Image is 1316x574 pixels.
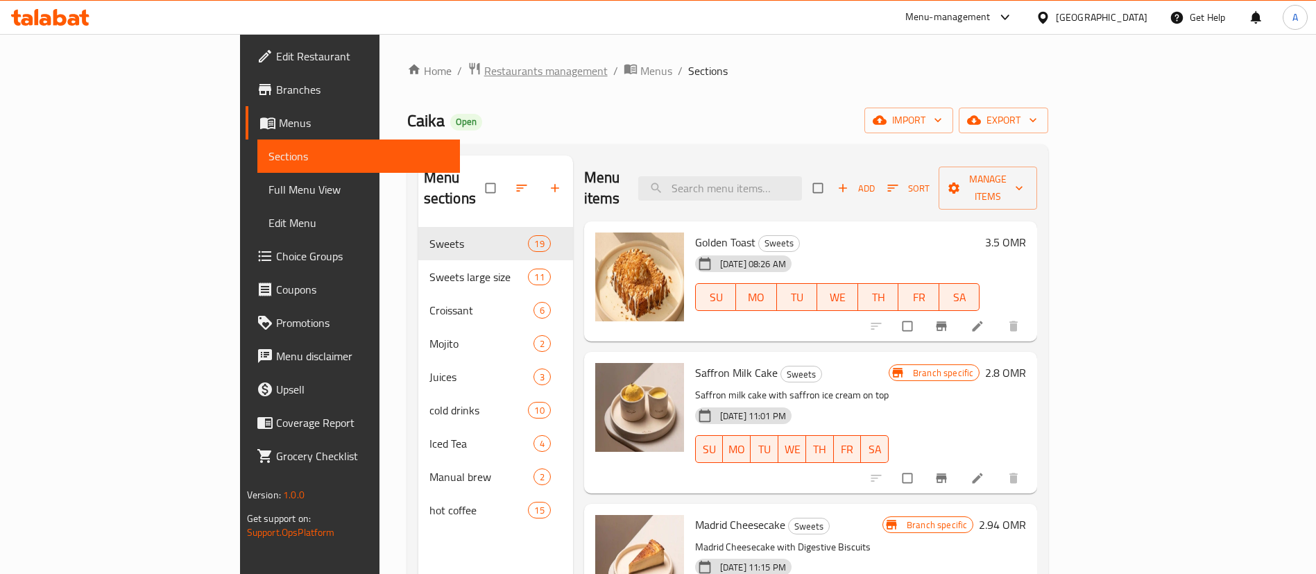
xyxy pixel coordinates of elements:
[789,518,829,534] span: Sweets
[533,435,551,452] div: items
[246,273,460,306] a: Coupons
[246,339,460,373] a: Menu disclaimer
[751,435,778,463] button: TU
[533,369,551,385] div: items
[429,435,533,452] span: Iced Tea
[688,62,728,79] span: Sections
[970,112,1037,129] span: export
[695,283,736,311] button: SU
[418,227,573,260] div: Sweets19
[939,283,980,311] button: SA
[246,439,460,473] a: Grocery Checklist
[595,363,684,452] img: Saffron Milk Cake
[939,167,1037,210] button: Manage items
[736,283,777,311] button: MO
[926,463,959,493] button: Branch-specific-item
[276,48,449,65] span: Edit Restaurant
[429,335,533,352] div: Mojito
[777,283,818,311] button: TU
[864,287,894,307] span: TH
[246,73,460,106] a: Branches
[450,114,482,130] div: Open
[418,260,573,294] div: Sweets large size11
[759,235,799,251] span: Sweets
[971,319,987,333] a: Edit menu item
[268,214,449,231] span: Edit Menu
[584,167,622,209] h2: Menu items
[429,502,529,518] span: hot coffee
[276,448,449,464] span: Grocery Checklist
[715,410,792,423] span: [DATE] 11:01 PM
[533,302,551,319] div: items
[905,9,991,26] div: Menu-management
[528,235,550,252] div: items
[534,304,550,317] span: 6
[971,471,987,485] a: Edit menu item
[640,62,672,79] span: Menus
[418,460,573,493] div: Manual brew2
[695,387,889,404] p: Saffron milk cake with saffron ice cream on top
[528,502,550,518] div: items
[429,369,533,385] div: Juices
[418,427,573,460] div: Iced Tea4
[247,523,335,541] a: Support.OpsPlatform
[276,248,449,264] span: Choice Groups
[878,178,939,199] span: Sort items
[246,239,460,273] a: Choice Groups
[715,561,792,574] span: [DATE] 11:15 PM
[246,40,460,73] a: Edit Restaurant
[276,314,449,331] span: Promotions
[247,509,311,527] span: Get support on:
[695,539,882,556] p: Madrid Cheesecake with Digestive Biscuits
[418,493,573,527] div: hot coffee15
[926,311,959,341] button: Branch-specific-item
[778,435,806,463] button: WE
[429,269,529,285] span: Sweets large size
[945,287,975,307] span: SA
[861,435,889,463] button: SA
[864,108,953,133] button: import
[858,283,899,311] button: TH
[1056,10,1147,25] div: [GEOGRAPHIC_DATA]
[894,465,923,491] span: Select to update
[595,233,684,321] img: Golden Toast
[806,435,834,463] button: TH
[529,271,549,284] span: 11
[429,469,533,485] span: Manual brew
[257,140,460,173] a: Sections
[638,176,802,201] input: search
[429,235,529,252] span: Sweets
[418,360,573,394] div: Juices3
[998,311,1032,341] button: delete
[450,116,482,128] span: Open
[985,363,1026,382] h6: 2.8 OMR
[805,175,834,201] span: Select section
[534,471,550,484] span: 2
[468,62,608,80] a: Restaurants management
[701,287,730,307] span: SU
[529,404,549,417] span: 10
[728,439,745,459] span: MO
[904,287,934,307] span: FR
[701,439,718,459] span: SU
[780,366,822,382] div: Sweets
[812,439,828,459] span: TH
[998,463,1032,493] button: delete
[484,62,608,79] span: Restaurants management
[781,366,821,382] span: Sweets
[477,175,506,201] span: Select all sections
[276,414,449,431] span: Coverage Report
[678,62,683,79] li: /
[834,435,862,463] button: FR
[894,313,923,339] span: Select to update
[279,115,449,131] span: Menus
[418,394,573,427] div: cold drinks10
[429,302,533,319] span: Croissant
[257,206,460,239] a: Edit Menu
[613,62,618,79] li: /
[985,233,1026,252] h6: 3.5 OMR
